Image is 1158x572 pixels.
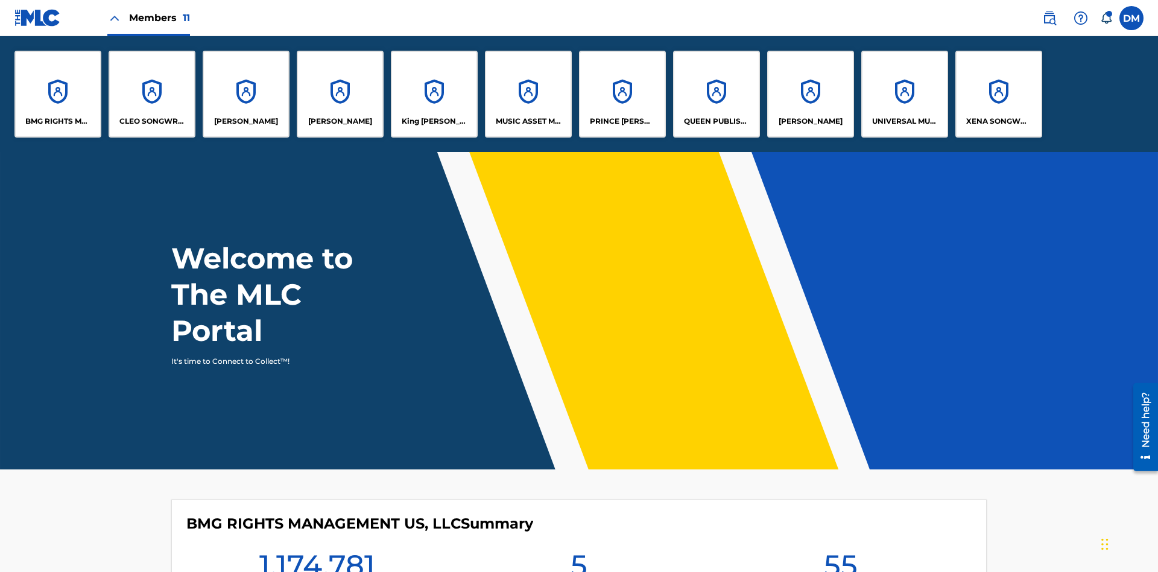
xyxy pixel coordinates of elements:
p: RONALD MCTESTERSON [779,116,843,127]
a: Public Search [1037,6,1061,30]
a: Accounts[PERSON_NAME] [297,51,384,138]
img: search [1042,11,1057,25]
span: Members [129,11,190,25]
iframe: Resource Center [1124,378,1158,477]
a: AccountsMUSIC ASSET MANAGEMENT (MAM) [485,51,572,138]
p: PRINCE MCTESTERSON [590,116,656,127]
a: AccountsPRINCE [PERSON_NAME] [579,51,666,138]
p: King McTesterson [402,116,467,127]
p: QUEEN PUBLISHA [684,116,750,127]
span: 11 [183,12,190,24]
p: CLEO SONGWRITER [119,116,185,127]
div: Help [1069,6,1093,30]
p: UNIVERSAL MUSIC PUB GROUP [872,116,938,127]
a: Accounts[PERSON_NAME] [203,51,289,138]
a: AccountsUNIVERSAL MUSIC PUB GROUP [861,51,948,138]
a: Accounts[PERSON_NAME] [767,51,854,138]
a: AccountsXENA SONGWRITER [955,51,1042,138]
p: XENA SONGWRITER [966,116,1032,127]
div: Drag [1101,526,1109,562]
iframe: Chat Widget [1098,514,1158,572]
div: Notifications [1100,12,1112,24]
p: EYAMA MCSINGER [308,116,372,127]
a: AccountsQUEEN PUBLISHA [673,51,760,138]
img: MLC Logo [14,9,61,27]
p: ELVIS COSTELLO [214,116,278,127]
a: AccountsCLEO SONGWRITER [109,51,195,138]
a: AccountsBMG RIGHTS MANAGEMENT US, LLC [14,51,101,138]
p: It's time to Connect to Collect™! [171,356,381,367]
h4: BMG RIGHTS MANAGEMENT US, LLC [186,515,533,533]
img: help [1074,11,1088,25]
img: Close [107,11,122,25]
a: AccountsKing [PERSON_NAME] [391,51,478,138]
div: User Menu [1119,6,1144,30]
p: BMG RIGHTS MANAGEMENT US, LLC [25,116,91,127]
p: MUSIC ASSET MANAGEMENT (MAM) [496,116,562,127]
h1: Welcome to The MLC Portal [171,240,397,349]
